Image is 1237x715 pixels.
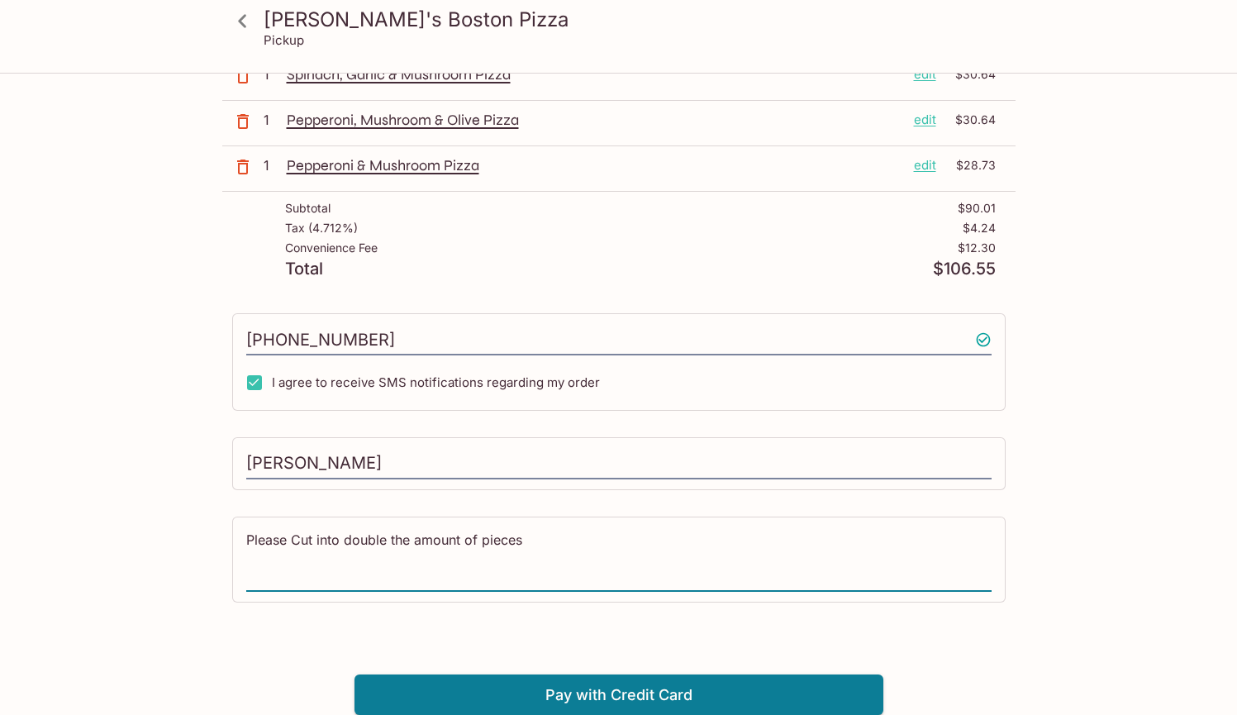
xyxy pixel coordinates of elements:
[354,629,883,668] iframe: Secure payment button frame
[946,65,996,83] p: $30.64
[264,65,280,83] p: 1
[963,222,996,235] p: $4.24
[933,261,996,277] p: $106.55
[264,7,1002,32] h3: [PERSON_NAME]'s Boston Pizza
[287,111,901,129] p: Pepperoni, Mushroom & Olive Pizza
[246,448,992,479] input: Enter first and last name
[246,531,992,588] textarea: Please Cut into double the amount of pieces
[285,222,358,235] p: Tax ( 4.712% )
[958,202,996,215] p: $90.01
[285,261,323,277] p: Total
[914,156,936,174] p: edit
[246,324,992,355] input: Enter phone number
[285,241,378,255] p: Convenience Fee
[946,156,996,174] p: $28.73
[264,111,280,129] p: 1
[287,65,901,83] p: Spinach, Garlic & Mushroom Pizza
[946,111,996,129] p: $30.64
[272,374,600,390] span: I agree to receive SMS notifications regarding my order
[264,156,280,174] p: 1
[958,241,996,255] p: $12.30
[285,202,331,215] p: Subtotal
[287,156,901,174] p: Pepperoni & Mushroom Pizza
[264,32,304,48] p: Pickup
[914,65,936,83] p: edit
[914,111,936,129] p: edit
